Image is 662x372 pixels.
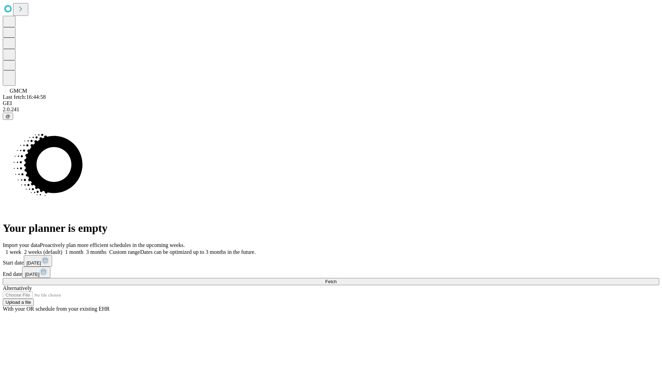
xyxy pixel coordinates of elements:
[3,222,659,235] h1: Your planner is empty
[3,299,34,306] button: Upload a file
[27,260,41,266] span: [DATE]
[65,249,83,255] span: 1 month
[109,249,140,255] span: Custom range
[3,267,659,278] div: End date
[25,272,39,277] span: [DATE]
[86,249,107,255] span: 3 months
[325,279,337,284] span: Fetch
[10,88,27,94] span: GMCM
[24,249,62,255] span: 2 weeks (default)
[22,267,50,278] button: [DATE]
[40,242,185,248] span: Proactively plan more efficient schedules in the upcoming weeks.
[6,114,10,119] span: @
[3,306,110,312] span: With your OR schedule from your existing EHR
[24,255,52,267] button: [DATE]
[3,113,13,120] button: @
[3,100,659,106] div: GEI
[3,255,659,267] div: Start date
[6,249,21,255] span: 1 week
[3,285,32,291] span: Alternatively
[3,94,46,100] span: Last fetch: 16:44:58
[3,242,40,248] span: Import your data
[3,278,659,285] button: Fetch
[3,106,659,113] div: 2.0.241
[140,249,255,255] span: Dates can be optimized up to 3 months in the future.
